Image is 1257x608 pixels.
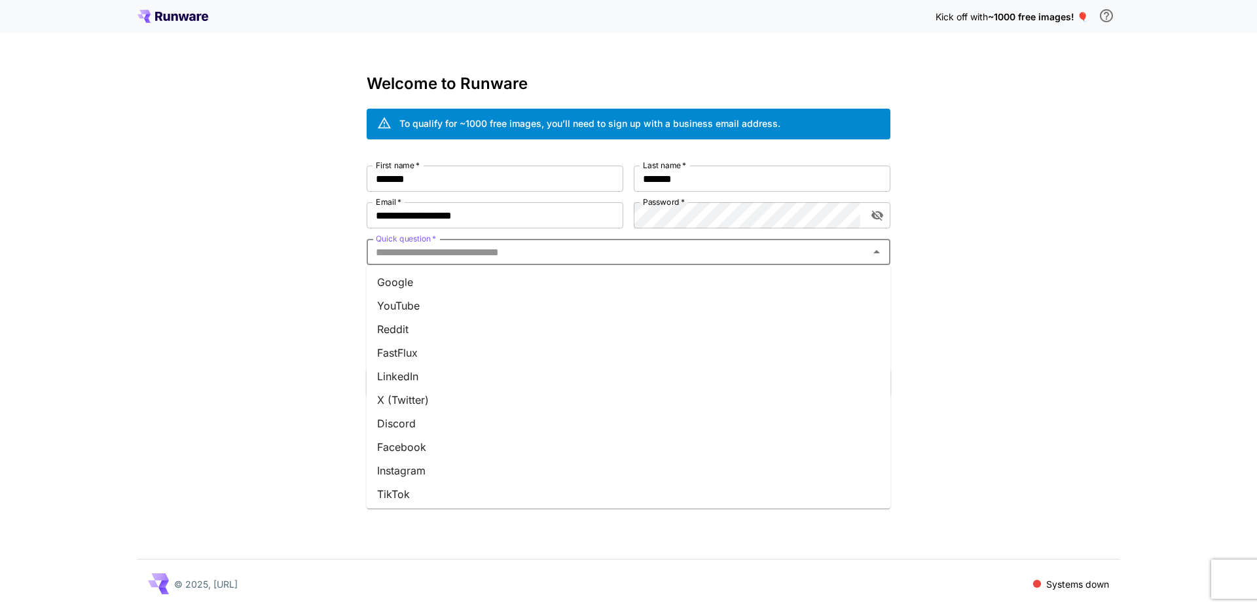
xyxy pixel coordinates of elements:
li: YouTube [367,294,890,317]
label: Quick question [376,233,436,244]
h3: Welcome to Runware [367,75,890,93]
label: Last name [643,160,686,171]
p: © 2025, [URL] [174,577,238,591]
li: LinkedIn [367,365,890,388]
li: FastFlux [367,341,890,365]
li: Facebook [367,435,890,459]
span: ~1000 free images! 🎈 [988,11,1088,22]
button: Close [867,243,886,261]
label: Password [643,196,685,207]
li: Discord [367,412,890,435]
li: X (Twitter) [367,388,890,412]
span: Kick off with [936,11,988,22]
label: First name [376,160,420,171]
button: In order to qualify for free credit, you need to sign up with a business email address and click ... [1093,3,1120,29]
label: Email [376,196,401,207]
li: Google [367,270,890,294]
div: To qualify for ~1000 free images, you’ll need to sign up with a business email address. [399,116,780,130]
li: TikTok [367,482,890,506]
li: Telegram [367,506,890,529]
li: Reddit [367,317,890,341]
li: Instagram [367,459,890,482]
button: toggle password visibility [865,204,889,227]
p: Systems down [1046,577,1109,591]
